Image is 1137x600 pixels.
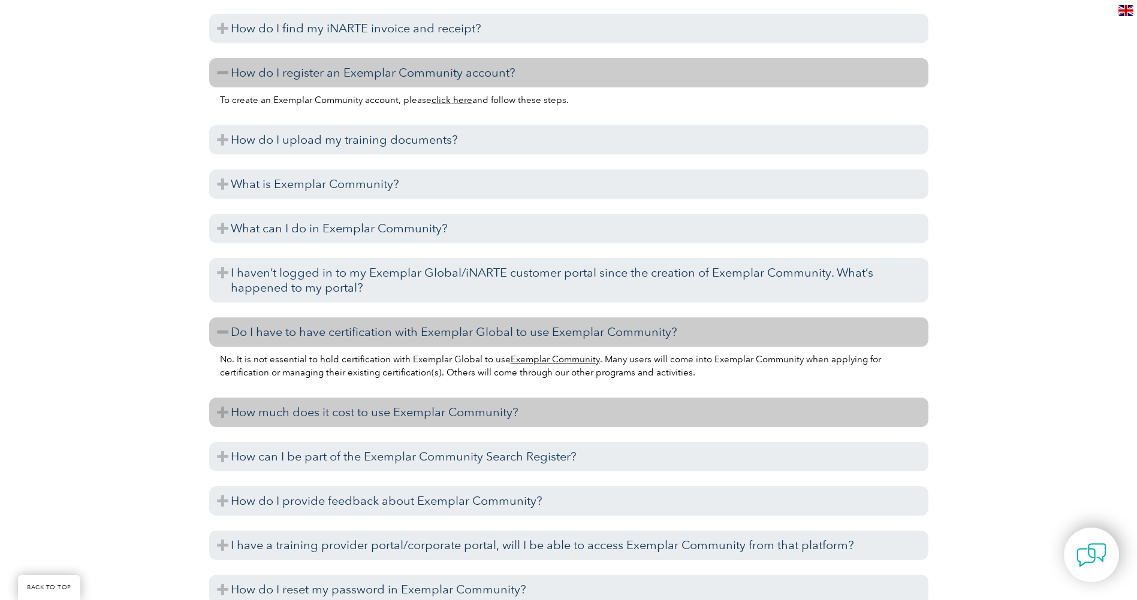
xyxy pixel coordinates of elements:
h3: How do I find my iNARTE invoice and receipt? [209,14,928,43]
h3: How much does it cost to use Exemplar Community? [209,398,928,427]
h3: Do I have to have certification with Exemplar Global to use Exemplar Community? [209,317,928,347]
a: click here [432,95,472,105]
img: en [1118,5,1133,16]
p: To create an Exemplar Community account, please and follow these steps. [220,93,918,107]
img: contact-chat.png [1076,540,1106,570]
h3: How do I register an Exemplar Community account? [209,58,928,87]
h3: How do I provide feedback about Exemplar Community? [209,486,928,516]
a: Exemplar Community [511,354,600,365]
h3: What can I do in Exemplar Community? [209,214,928,243]
p: No. It is not essential to hold certification with Exemplar Global to use . Many users will come ... [220,353,918,379]
h3: What is Exemplar Community? [209,169,928,199]
h3: How do I upload my training documents? [209,125,928,154]
a: BACK TO TOP [18,575,80,600]
h3: How can I be part of the Exemplar Community Search Register? [209,442,928,471]
h3: I haven’t logged in to my Exemplar Global/iNARTE customer portal since the creation of Exemplar C... [209,258,928,302]
h3: I have a training provider portal/corporate portal, will I be able to access Exemplar Community f... [209,531,928,560]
